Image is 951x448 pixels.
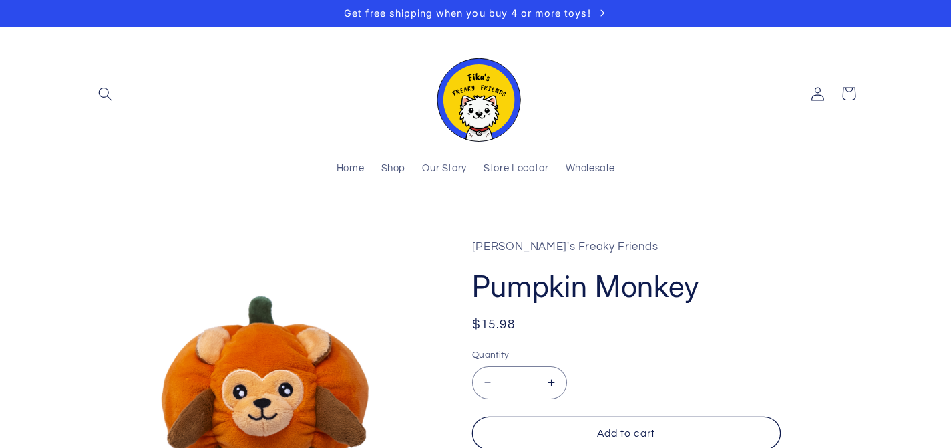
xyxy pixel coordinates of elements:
[90,78,121,109] summary: Search
[328,154,373,184] a: Home
[484,162,548,175] span: Store Locator
[414,154,475,184] a: Our Story
[429,46,522,142] img: Fika's Freaky Friends
[422,162,467,175] span: Our Story
[472,348,781,362] label: Quantity
[475,154,557,184] a: Store Locator
[373,154,414,184] a: Shop
[472,237,862,257] p: [PERSON_NAME]'s Freaky Friends
[472,267,862,306] h1: Pumpkin Monkey
[344,7,590,19] span: Get free shipping when you buy 4 or more toys!
[381,162,406,175] span: Shop
[557,154,623,184] a: Wholesale
[423,41,528,147] a: Fika's Freaky Friends
[472,316,515,334] span: $15.98
[337,162,365,175] span: Home
[566,162,615,175] span: Wholesale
